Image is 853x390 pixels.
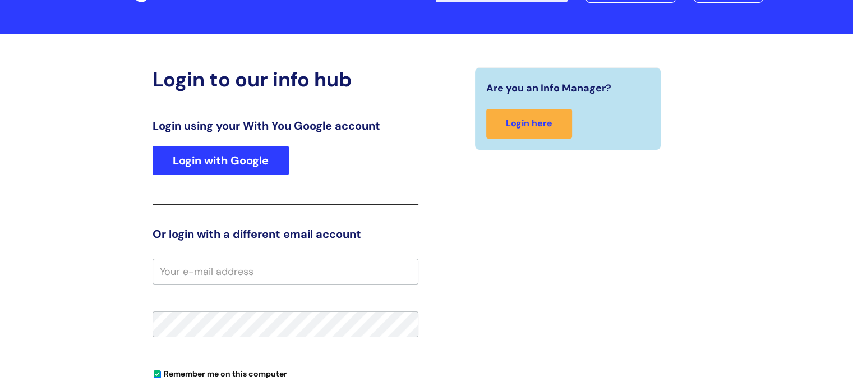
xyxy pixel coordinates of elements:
h3: Or login with a different email account [153,227,418,241]
div: You can uncheck this option if you're logging in from a shared device [153,364,418,382]
span: Are you an Info Manager? [486,79,611,97]
a: Login with Google [153,146,289,175]
h3: Login using your With You Google account [153,119,418,132]
input: Remember me on this computer [154,371,161,378]
label: Remember me on this computer [153,366,287,379]
h2: Login to our info hub [153,67,418,91]
input: Your e-mail address [153,259,418,285]
a: Login here [486,109,572,139]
